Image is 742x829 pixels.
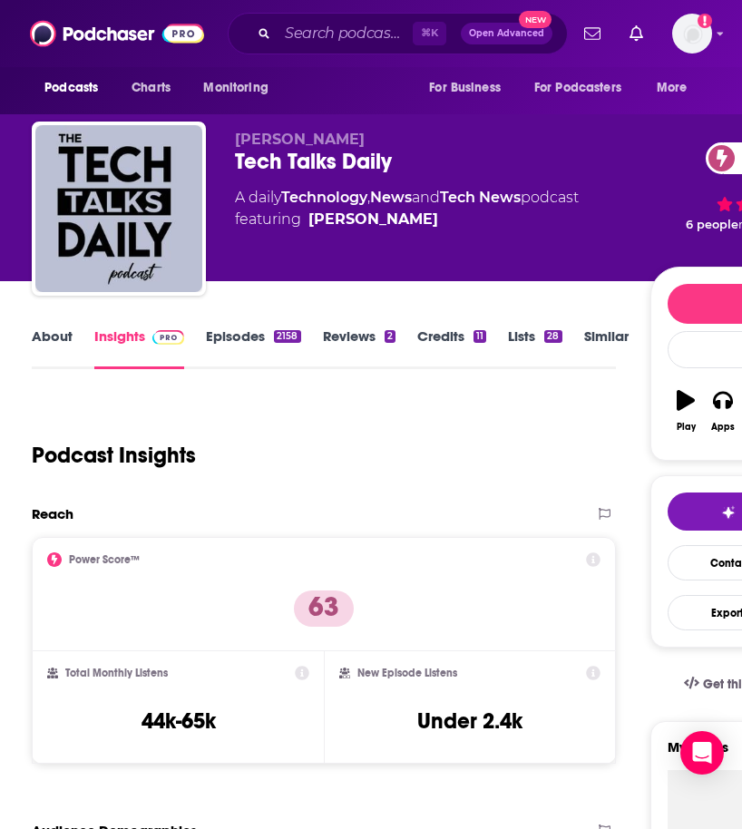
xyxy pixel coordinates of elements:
[228,13,568,54] div: Search podcasts, credits, & more...
[416,71,523,105] button: open menu
[281,189,367,206] a: Technology
[668,378,705,444] button: Play
[94,327,184,369] a: InsightsPodchaser Pro
[680,731,724,775] div: Open Intercom Messenger
[206,327,300,369] a: Episodes2158
[142,707,216,735] h3: 44k-65k
[32,442,196,469] h1: Podcast Insights
[370,189,412,206] a: News
[385,330,395,343] div: 2
[522,71,648,105] button: open menu
[30,16,204,51] img: Podchaser - Follow, Share and Rate Podcasts
[69,553,140,566] h2: Power Score™
[235,209,579,230] span: featuring
[235,131,365,148] span: [PERSON_NAME]
[672,14,712,54] img: User Profile
[294,590,354,627] p: 63
[203,75,268,101] span: Monitoring
[235,187,579,230] div: A daily podcast
[120,71,181,105] a: Charts
[32,71,122,105] button: open menu
[32,505,73,522] h2: Reach
[657,75,688,101] span: More
[65,667,168,679] h2: Total Monthly Listens
[584,327,629,369] a: Similar
[698,14,712,28] svg: Add a profile image
[32,327,73,369] a: About
[469,29,544,38] span: Open Advanced
[417,327,486,369] a: Credits11
[711,422,735,433] div: Apps
[534,75,621,101] span: For Podcasters
[367,189,370,206] span: ,
[461,23,552,44] button: Open AdvancedNew
[519,11,552,28] span: New
[412,189,440,206] span: and
[474,330,486,343] div: 11
[44,75,98,101] span: Podcasts
[323,327,395,369] a: Reviews2
[190,71,291,105] button: open menu
[672,14,712,54] button: Show profile menu
[721,505,736,520] img: tell me why sparkle
[677,422,696,433] div: Play
[440,189,521,206] a: Tech News
[308,209,438,230] div: [PERSON_NAME]
[544,330,561,343] div: 28
[417,707,522,735] h3: Under 2.4k
[357,667,457,679] h2: New Episode Listens
[644,71,710,105] button: open menu
[622,18,650,49] a: Show notifications dropdown
[577,18,608,49] a: Show notifications dropdown
[152,330,184,345] img: Podchaser Pro
[132,75,171,101] span: Charts
[704,378,741,444] button: Apps
[508,327,561,369] a: Lists28
[413,22,446,45] span: ⌘ K
[429,75,501,101] span: For Business
[672,14,712,54] span: Logged in as patiencebaldacci
[686,218,738,231] span: 6 people
[274,330,300,343] div: 2158
[35,125,202,292] img: Tech Talks Daily
[278,19,413,48] input: Search podcasts, credits, & more...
